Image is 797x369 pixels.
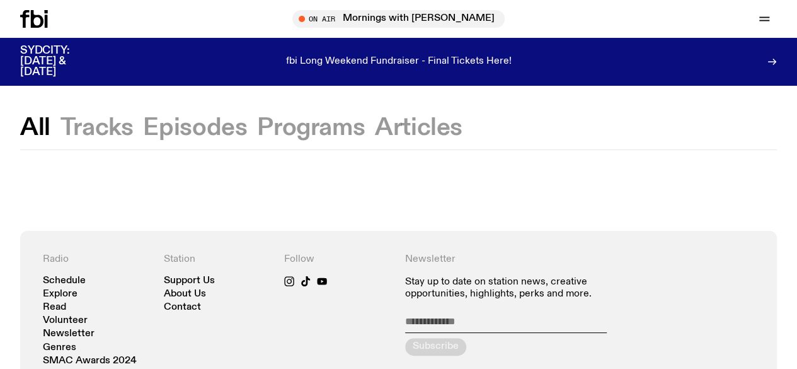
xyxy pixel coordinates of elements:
[20,45,101,78] h3: SYDCITY: [DATE] & [DATE]
[164,254,272,266] h4: Station
[405,338,466,356] button: Subscribe
[164,276,215,286] a: Support Us
[164,303,201,312] a: Contact
[43,316,88,325] a: Volunteer
[257,117,365,139] button: Programs
[43,276,86,286] a: Schedule
[20,117,50,139] button: All
[375,117,462,139] button: Articles
[284,254,393,266] h4: Follow
[405,276,634,300] p: Stay up to date on station news, creative opportunities, highlights, perks and more.
[143,117,247,139] button: Episodes
[60,117,134,139] button: Tracks
[43,343,76,353] a: Genres
[164,290,206,299] a: About Us
[43,254,151,266] h4: Radio
[43,329,95,339] a: Newsletter
[286,56,512,67] p: fbi Long Weekend Fundraiser - Final Tickets Here!
[292,10,505,28] button: On AirMornings with [PERSON_NAME]
[43,290,77,299] a: Explore
[43,356,137,366] a: SMAC Awards 2024
[405,254,634,266] h4: Newsletter
[43,303,66,312] a: Read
